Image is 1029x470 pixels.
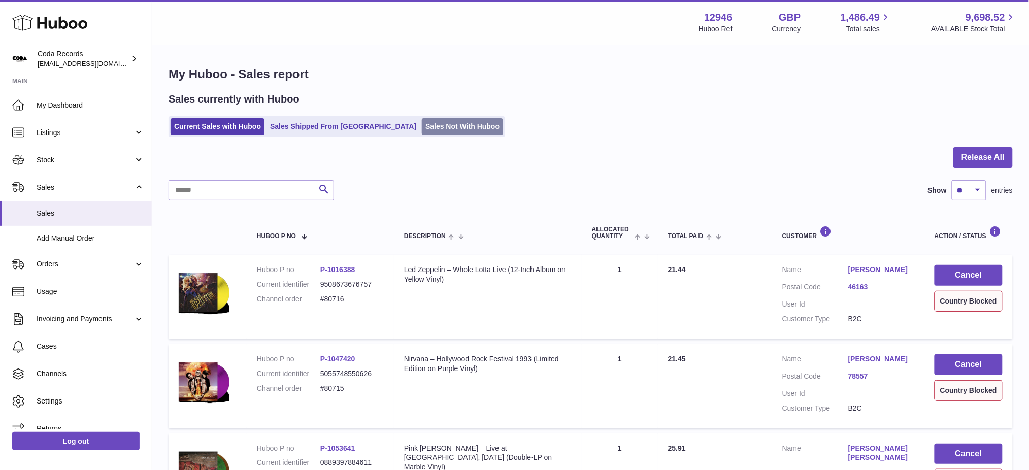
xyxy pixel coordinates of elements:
a: 1,486.49 Total sales [841,11,892,34]
a: Log out [12,432,140,450]
span: Sales [37,209,144,218]
span: AVAILABLE Stock Total [931,24,1017,34]
a: 9,698.52 AVAILABLE Stock Total [931,11,1017,34]
span: Settings [37,396,144,406]
div: Coda Records [38,49,129,69]
span: My Dashboard [37,100,144,110]
div: Currency [772,24,801,34]
span: Invoicing and Payments [37,314,134,324]
strong: 12946 [704,11,733,24]
span: Channels [37,369,144,379]
span: Total sales [846,24,891,34]
span: Orders [37,259,134,269]
span: 9,698.52 [966,11,1005,24]
span: Returns [37,424,144,433]
span: Sales [37,183,134,192]
span: Stock [37,155,134,165]
img: internalAdmin-12946@internal.huboo.com [12,51,27,66]
strong: GBP [779,11,801,24]
span: [EMAIL_ADDRESS][DOMAIN_NAME] [38,59,149,68]
span: 1,486.49 [841,11,880,24]
div: Huboo Ref [699,24,733,34]
span: Cases [37,342,144,351]
span: Listings [37,128,134,138]
span: Add Manual Order [37,233,144,243]
span: Usage [37,287,144,296]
